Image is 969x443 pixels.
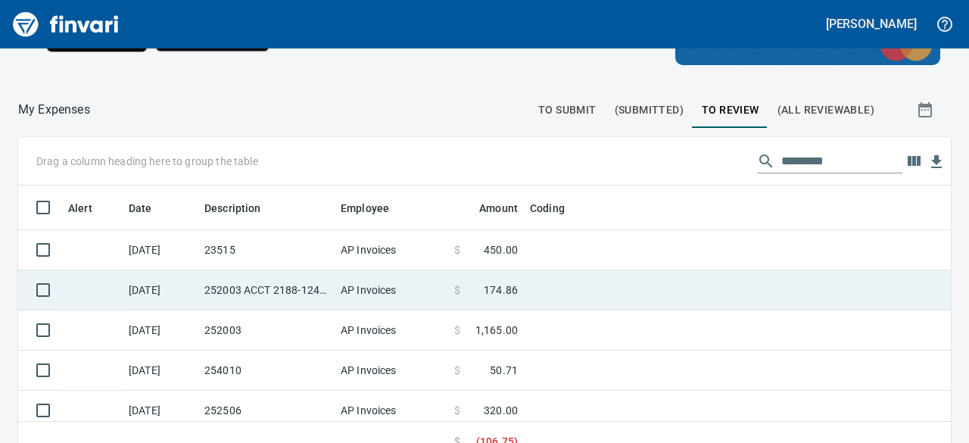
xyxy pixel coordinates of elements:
[479,199,518,217] span: Amount
[702,101,759,120] span: To Review
[530,199,584,217] span: Coding
[615,101,684,120] span: (Submitted)
[460,199,518,217] span: Amount
[123,310,198,351] td: [DATE]
[68,199,112,217] span: Alert
[454,403,460,418] span: $
[341,199,389,217] span: Employee
[129,199,152,217] span: Date
[454,363,460,378] span: $
[538,101,597,120] span: To Submit
[902,150,925,173] button: Choose columns to display
[129,199,172,217] span: Date
[68,199,92,217] span: Alert
[123,270,198,310] td: [DATE]
[198,391,335,431] td: 252506
[826,16,917,32] h5: [PERSON_NAME]
[36,154,258,169] p: Drag a column heading here to group the table
[454,242,460,257] span: $
[454,282,460,298] span: $
[198,270,335,310] td: 252003 ACCT 2188-1242268
[530,199,565,217] span: Coding
[925,151,948,173] button: Download table
[484,282,518,298] span: 174.86
[198,351,335,391] td: 254010
[335,310,448,351] td: AP Invoices
[204,199,261,217] span: Description
[902,92,951,128] button: Show transactions within a particular date range
[335,230,448,270] td: AP Invoices
[484,242,518,257] span: 450.00
[18,101,90,119] nav: breadcrumb
[484,403,518,418] span: 320.00
[454,323,460,338] span: $
[123,230,198,270] td: [DATE]
[335,270,448,310] td: AP Invoices
[475,323,518,338] span: 1,165.00
[490,363,518,378] span: 50.71
[18,101,90,119] p: My Expenses
[123,391,198,431] td: [DATE]
[335,391,448,431] td: AP Invoices
[777,101,874,120] span: (All Reviewable)
[822,12,921,36] button: [PERSON_NAME]
[341,199,409,217] span: Employee
[204,199,281,217] span: Description
[198,230,335,270] td: 23515
[335,351,448,391] td: AP Invoices
[198,310,335,351] td: 252003
[123,351,198,391] td: [DATE]
[9,6,123,42] img: Finvari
